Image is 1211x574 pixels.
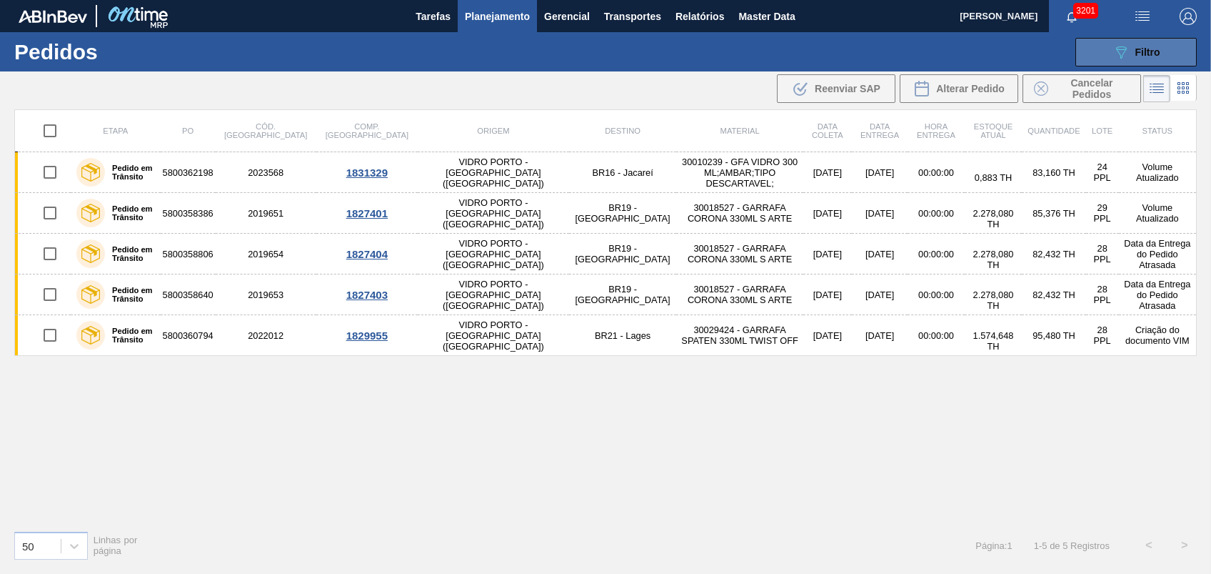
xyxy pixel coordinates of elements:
[418,152,568,193] td: VIDRO PORTO - [GEOGRAPHIC_DATA] ([GEOGRAPHIC_DATA])
[908,152,964,193] td: 00:00:00
[103,127,128,135] span: Etapa
[852,152,908,193] td: [DATE]
[1086,274,1119,315] td: 28 PPL
[1119,193,1197,234] td: Volume Atualizado
[803,234,852,274] td: [DATE]
[852,274,908,315] td: [DATE]
[900,74,1018,103] div: Alterar Pedido
[1167,528,1202,563] button: >
[418,234,568,274] td: VIDRO PORTO - [GEOGRAPHIC_DATA] ([GEOGRAPHIC_DATA])
[605,127,640,135] span: Destino
[738,8,795,25] span: Master Data
[224,122,307,139] span: Cód. [GEOGRAPHIC_DATA]
[569,274,677,315] td: BR19 - [GEOGRAPHIC_DATA]
[161,315,216,356] td: 5800360794
[1022,74,1141,103] div: Cancelar Pedidos em Massa
[852,193,908,234] td: [DATE]
[318,248,416,260] div: 1827404
[676,193,803,234] td: 30018527 - GARRAFA CORONA 330ML S ARTE
[973,330,1014,352] span: 1.574,648 TH
[418,193,568,234] td: VIDRO PORTO - [GEOGRAPHIC_DATA] ([GEOGRAPHIC_DATA])
[1119,315,1197,356] td: Criação do documento VIM
[15,152,1197,193] a: Pedido em Trânsito58003621982023568VIDRO PORTO - [GEOGRAPHIC_DATA] ([GEOGRAPHIC_DATA])BR16 - Jaca...
[1131,528,1167,563] button: <
[908,274,964,315] td: 00:00:00
[676,152,803,193] td: 30010239 - GFA VIDRO 300 ML;AMBAR;TIPO DESCARTAVEL;
[1073,3,1098,19] span: 3201
[676,234,803,274] td: 30018527 - GARRAFA CORONA 330ML S ARTE
[216,315,316,356] td: 2022012
[418,315,568,356] td: VIDRO PORTO - [GEOGRAPHIC_DATA] ([GEOGRAPHIC_DATA])
[852,315,908,356] td: [DATE]
[1022,315,1085,356] td: 95,480 TH
[94,535,138,556] span: Linhas por página
[604,8,661,25] span: Transportes
[216,193,316,234] td: 2019651
[22,540,34,552] div: 50
[161,234,216,274] td: 5800358806
[14,44,223,60] h1: Pedidos
[973,290,1014,311] span: 2.278,080 TH
[720,127,760,135] span: Material
[105,245,155,262] label: Pedido em Trânsito
[1086,234,1119,274] td: 28 PPL
[19,10,87,23] img: TNhmsLtSVTkK8tSr43FrP2fwEKptu5GPRR3wAAAABJRU5ErkJggg==
[1086,152,1119,193] td: 24 PPL
[216,152,316,193] td: 2023568
[1086,193,1119,234] td: 29 PPL
[1034,540,1110,551] span: 1 - 5 de 5 Registros
[318,330,416,342] div: 1829955
[973,208,1014,229] span: 2.278,080 TH
[676,274,803,315] td: 30018527 - GARRAFA CORONA 330ML S ARTE
[569,234,677,274] td: BR19 - [GEOGRAPHIC_DATA]
[105,204,155,222] label: Pedido em Trânsito
[973,249,1014,270] span: 2.278,080 TH
[1049,6,1095,26] button: Notificações
[416,8,451,25] span: Tarefas
[675,8,724,25] span: Relatórios
[1119,274,1197,315] td: Data da Entrega do Pedido Atrasada
[326,122,408,139] span: Comp. [GEOGRAPHIC_DATA]
[105,327,155,344] label: Pedido em Trânsito
[418,274,568,315] td: VIDRO PORTO - [GEOGRAPHIC_DATA] ([GEOGRAPHIC_DATA])
[975,172,1012,183] span: 0,883 TH
[1027,127,1080,135] span: Quantidade
[777,74,895,103] div: Reenviar SAP
[15,274,1197,315] a: Pedido em Trânsito58003586402019653VIDRO PORTO - [GEOGRAPHIC_DATA] ([GEOGRAPHIC_DATA])BR19 - [GEO...
[908,315,964,356] td: 00:00:00
[105,286,155,303] label: Pedido em Trânsito
[974,122,1013,139] span: Estoque atual
[1022,274,1085,315] td: 82,432 TH
[544,8,590,25] span: Gerencial
[908,193,964,234] td: 00:00:00
[15,193,1197,234] a: Pedido em Trânsito58003583862019651VIDRO PORTO - [GEOGRAPHIC_DATA] ([GEOGRAPHIC_DATA])BR19 - [GEO...
[812,122,843,139] span: Data coleta
[318,289,416,301] div: 1827403
[465,8,530,25] span: Planejamento
[15,315,1197,356] a: Pedido em Trânsito58003607942022012VIDRO PORTO - [GEOGRAPHIC_DATA] ([GEOGRAPHIC_DATA])BR21 - Lage...
[1086,315,1119,356] td: 28 PPL
[569,193,677,234] td: BR19 - [GEOGRAPHIC_DATA]
[1022,152,1085,193] td: 83,160 TH
[15,234,1197,274] a: Pedido em Trânsito58003588062019654VIDRO PORTO - [GEOGRAPHIC_DATA] ([GEOGRAPHIC_DATA])BR19 - [GEO...
[1022,74,1141,103] button: Cancelar Pedidos
[1143,75,1170,102] div: Visão em Lista
[1135,46,1160,58] span: Filtro
[1054,77,1130,100] span: Cancelar Pedidos
[318,167,416,179] div: 1831329
[161,193,216,234] td: 5800358386
[1119,152,1197,193] td: Volume Atualizado
[216,234,316,274] td: 2019654
[917,122,955,139] span: Hora Entrega
[1119,234,1197,274] td: Data da Entrega do Pedido Atrasada
[1170,75,1197,102] div: Visão em Cards
[1142,127,1172,135] span: Status
[852,234,908,274] td: [DATE]
[908,234,964,274] td: 00:00:00
[803,193,852,234] td: [DATE]
[1022,234,1085,274] td: 82,432 TH
[1075,38,1197,66] button: Filtro
[815,83,880,94] span: Reenviar SAP
[860,122,899,139] span: Data entrega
